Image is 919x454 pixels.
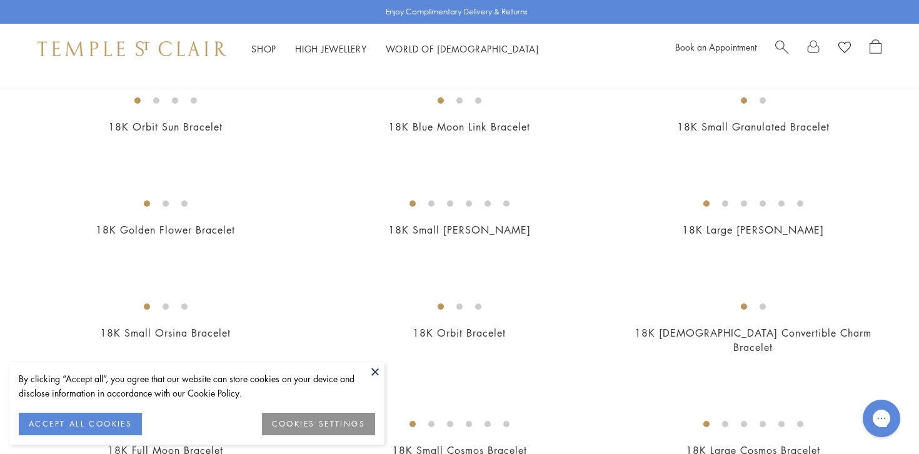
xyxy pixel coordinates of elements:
a: ShopShop [251,42,276,55]
a: 18K Golden Flower Bracelet [96,223,235,237]
a: 18K Small Granulated Bracelet [677,120,830,134]
a: View Wishlist [838,39,851,58]
a: High JewelleryHigh Jewellery [295,42,367,55]
a: 18K Large [PERSON_NAME] [682,223,824,237]
a: Search [775,39,788,58]
a: 18K Orbit Bracelet [413,326,506,340]
a: 18K Blue Moon Link Bracelet [388,120,530,134]
p: Enjoy Complimentary Delivery & Returns [386,6,528,18]
button: ACCEPT ALL COOKIES [19,413,142,435]
nav: Main navigation [251,41,539,57]
a: 18K Small [PERSON_NAME] [388,223,531,237]
a: Open Shopping Bag [870,39,881,58]
div: By clicking “Accept all”, you agree that our website can store cookies on your device and disclos... [19,372,375,400]
a: 18K [DEMOGRAPHIC_DATA] Convertible Charm Bracelet [635,326,871,354]
img: Temple St. Clair [38,41,226,56]
iframe: Gorgias live chat messenger [856,395,906,442]
a: Book an Appointment [675,41,756,53]
a: 18K Small Orsina Bracelet [100,326,231,340]
a: World of [DEMOGRAPHIC_DATA]World of [DEMOGRAPHIC_DATA] [386,42,539,55]
button: COOKIES SETTINGS [262,413,375,435]
a: 18K Orbit Sun Bracelet [108,120,223,134]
